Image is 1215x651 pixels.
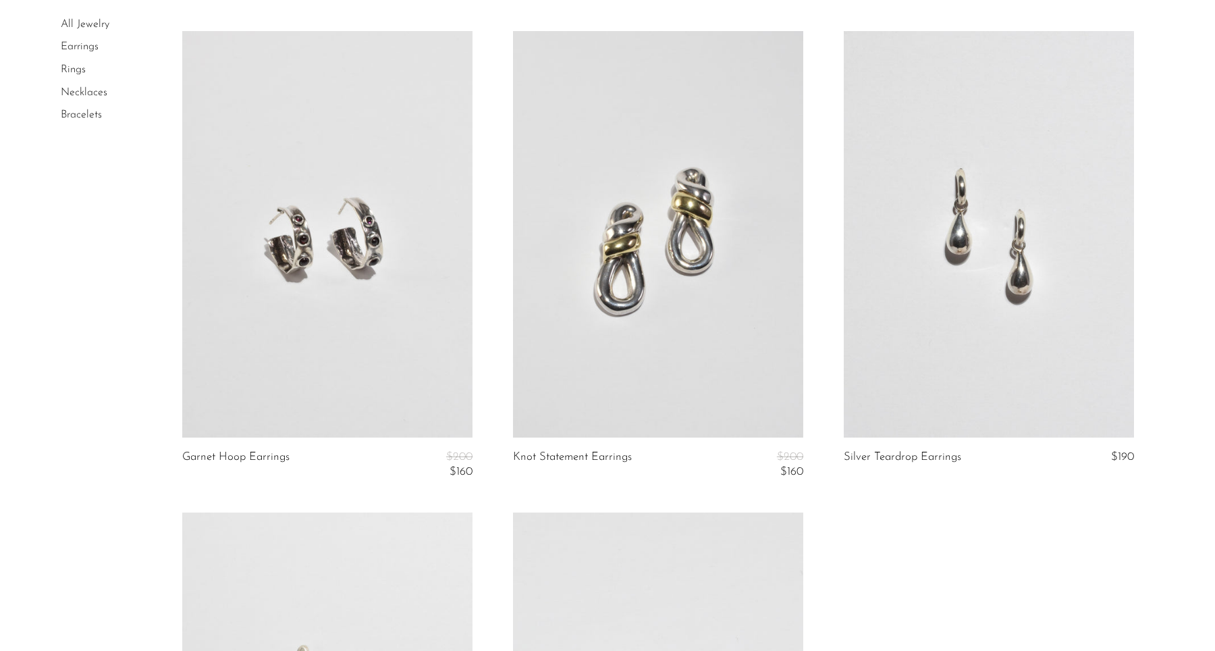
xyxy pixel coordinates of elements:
span: $160 [780,466,803,477]
span: $200 [777,451,803,463]
span: $190 [1111,451,1134,463]
a: Necklaces [61,87,107,98]
a: Bracelets [61,109,102,120]
a: All Jewelry [61,19,109,30]
a: Rings [61,64,86,75]
a: Knot Statement Earrings [513,451,632,479]
span: $160 [450,466,473,477]
a: Earrings [61,42,99,53]
a: Silver Teardrop Earrings [844,451,961,463]
span: $200 [446,451,473,463]
a: Garnet Hoop Earrings [182,451,290,479]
